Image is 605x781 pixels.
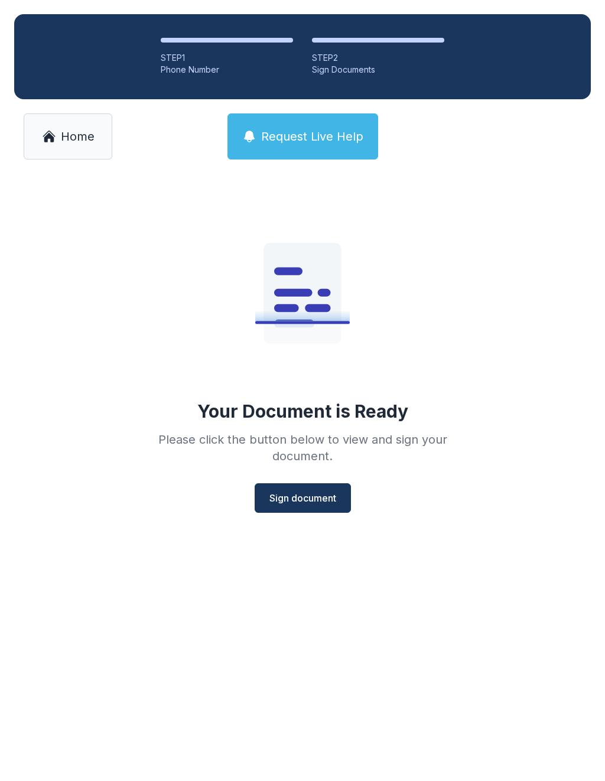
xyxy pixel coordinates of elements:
div: Please click the button below to view and sign your document. [132,431,473,464]
div: Phone Number [161,64,293,76]
div: STEP 2 [312,52,444,64]
span: Request Live Help [261,128,363,145]
div: Sign Documents [312,64,444,76]
span: Sign document [269,491,336,505]
div: STEP 1 [161,52,293,64]
span: Home [61,128,95,145]
div: Your Document is Ready [197,401,408,422]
